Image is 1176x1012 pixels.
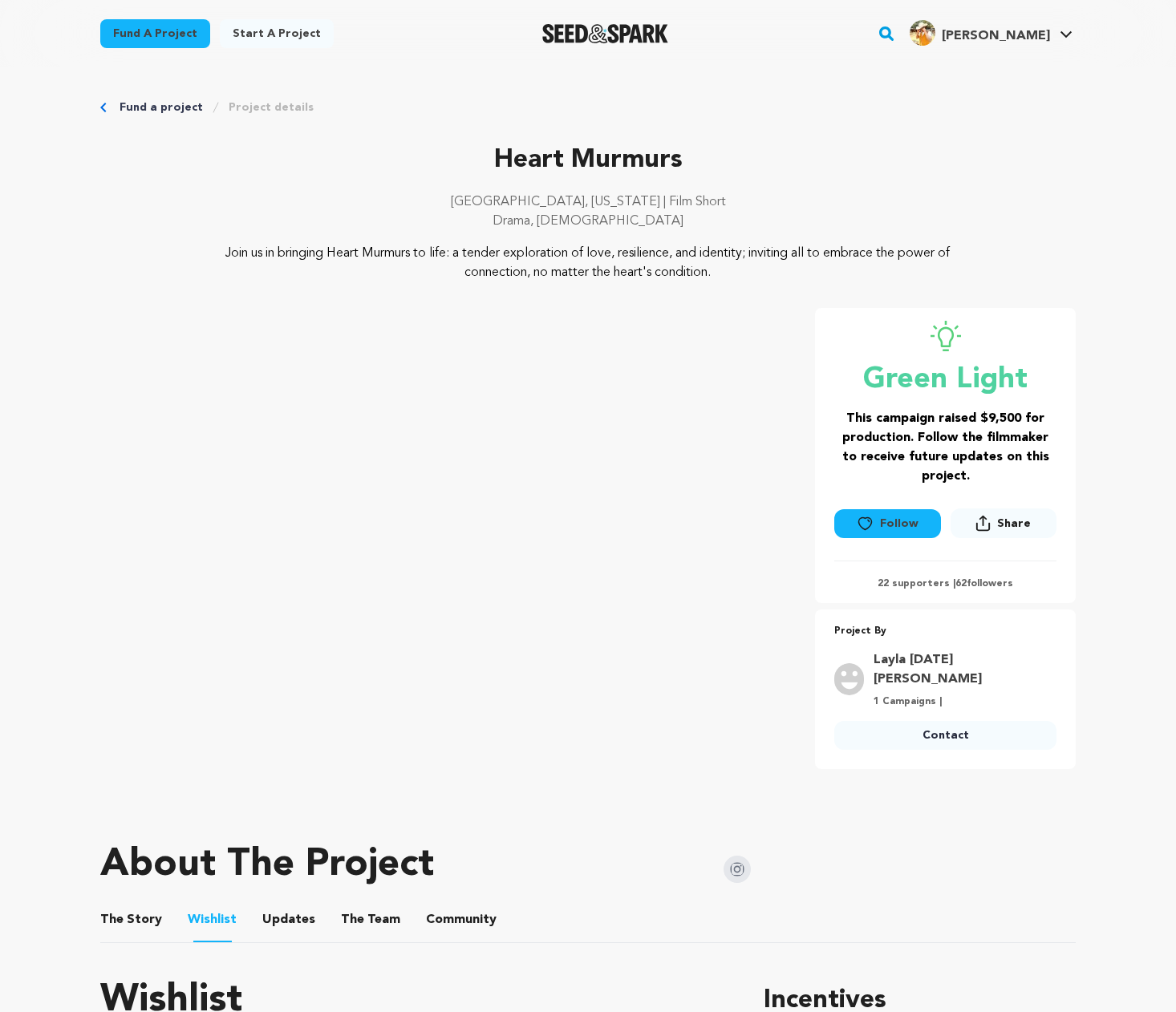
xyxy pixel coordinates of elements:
div: Breadcrumb [100,99,1076,115]
span: Updates [262,910,315,929]
span: [PERSON_NAME] [942,30,1050,43]
a: Seed&Spark Homepage [542,24,668,43]
span: Share [997,516,1031,532]
button: Follow [834,509,940,538]
span: The [341,910,364,929]
img: user.png [834,663,864,695]
p: 1 Campaigns | [874,695,1047,708]
a: Fund a project [100,19,210,48]
span: Story [100,910,162,929]
h3: This campaign raised $9,500 for production. Follow the filmmaker to receive future updates on thi... [834,409,1056,486]
p: Drama, [DEMOGRAPHIC_DATA] [100,212,1076,231]
span: Share [951,508,1056,544]
a: Huey R.'s Profile [906,17,1076,46]
a: Start a project [220,19,334,48]
span: Huey R.'s Profile [906,17,1076,51]
span: Team [341,910,400,929]
a: Project details [229,99,314,115]
p: 22 supporters | followers [834,577,1056,590]
img: Seed&Spark Logo Dark Mode [542,24,668,43]
a: Contact [834,721,1056,750]
p: Project By [834,622,1056,641]
h1: About The Project [100,846,434,884]
img: Seed&Spark Instagram Icon [724,856,751,883]
p: Heart Murmurs [100,141,1076,180]
button: Share [951,508,1056,538]
img: baec22c0f527068c.jpg [910,20,935,46]
div: Huey R.'s Profile [910,20,1050,46]
span: Community [426,910,497,929]
span: Wishlist [188,910,237,929]
p: [GEOGRAPHIC_DATA], [US_STATE] | Film Short [100,192,1076,212]
span: The [100,910,124,929]
span: 62 [955,579,967,589]
p: Join us in bringing Heart Murmurs to life: a tender exploration of love, resilience, and identity... [198,244,979,282]
p: Green Light [834,364,1056,396]
a: Goto Layla San Miguel profile [874,650,1047,689]
a: Fund a project [120,99,203,115]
